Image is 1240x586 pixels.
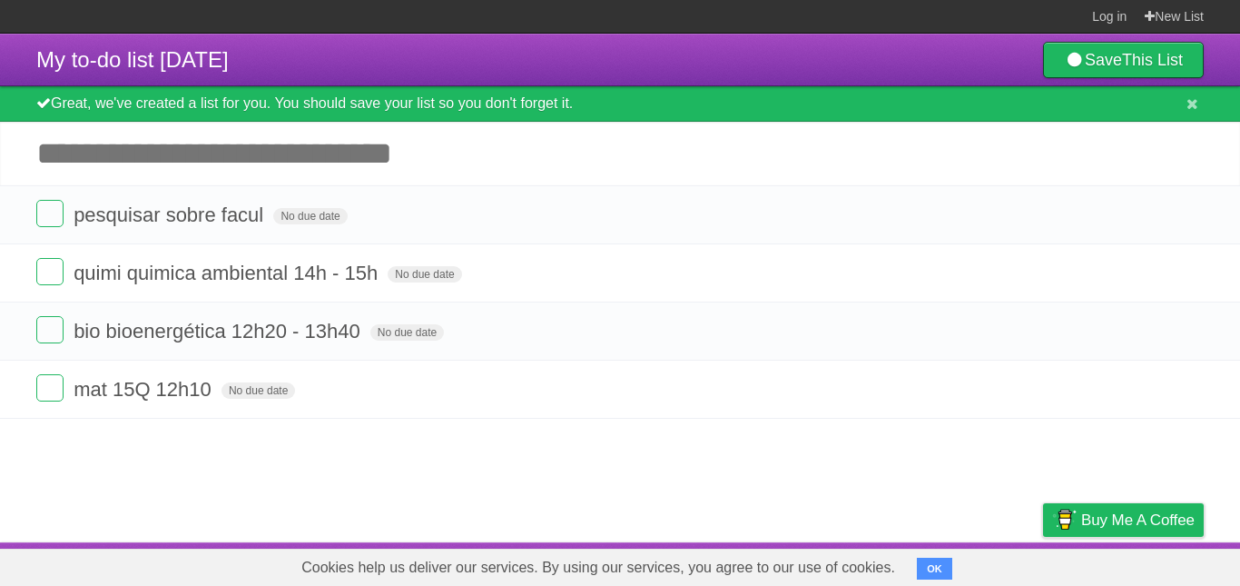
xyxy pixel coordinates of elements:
[36,374,64,402] label: Done
[1052,504,1077,535] img: Buy me a coffee
[388,266,461,283] span: No due date
[861,547,935,581] a: Developers
[221,382,295,399] span: No due date
[74,320,365,343] span: bio bioenergética 12h20 - 13h40
[958,547,998,581] a: Terms
[36,316,64,343] label: Done
[36,200,64,227] label: Done
[1122,51,1183,69] b: This List
[36,47,229,72] span: My to-do list [DATE]
[370,324,444,341] span: No due date
[283,550,913,586] span: Cookies help us deliver our services. By using our services, you agree to our use of cookies.
[1081,504,1195,536] span: Buy me a coffee
[273,208,347,224] span: No due date
[1089,547,1204,581] a: Suggest a feature
[74,204,268,226] span: pesquisar sobre facul
[74,262,382,284] span: quimi quimica ambiental 14h - 15h
[802,547,840,581] a: About
[917,558,952,580] button: OK
[1043,42,1204,78] a: SaveThis List
[36,258,64,285] label: Done
[74,378,216,401] span: mat 15Q 12h10
[1043,503,1204,537] a: Buy me a coffee
[1019,547,1067,581] a: Privacy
